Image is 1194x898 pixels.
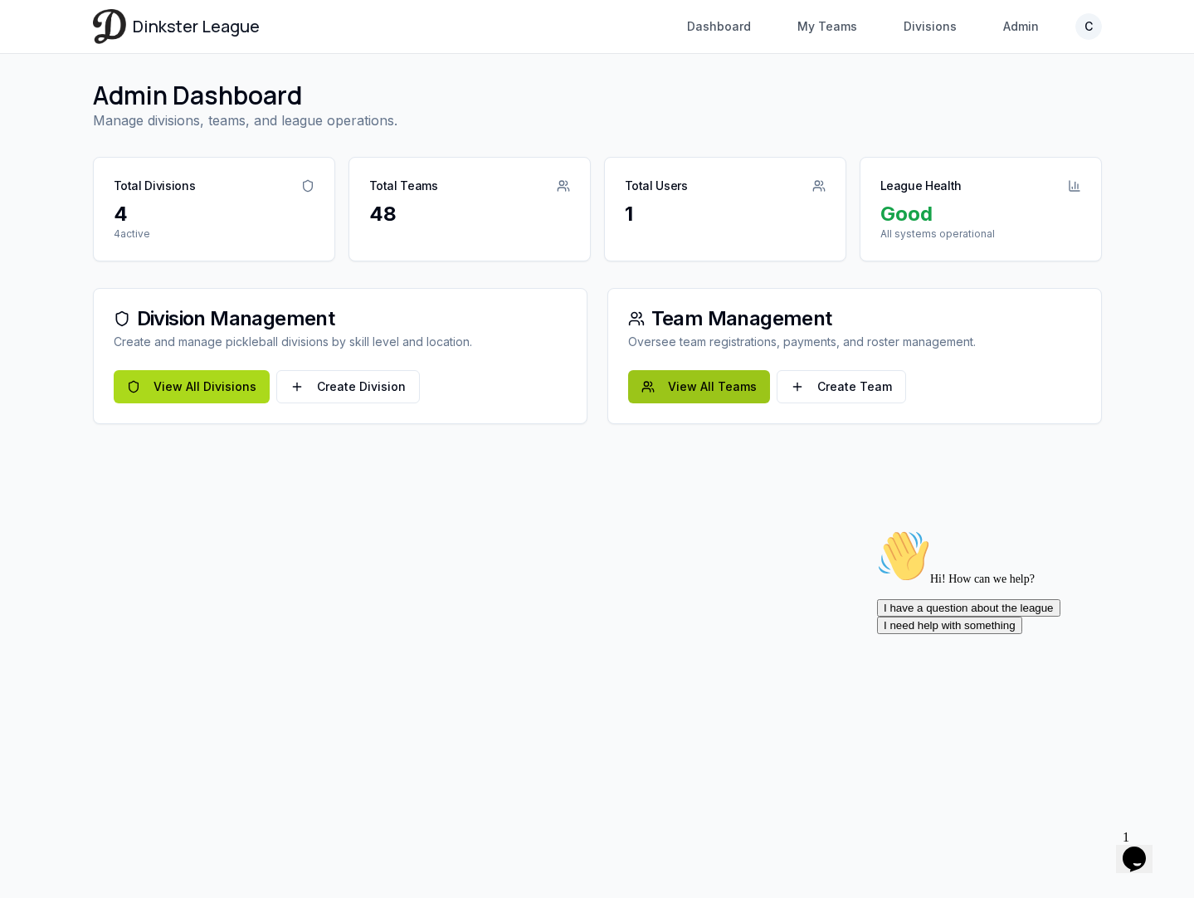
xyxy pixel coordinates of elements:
a: Create Team [777,370,906,403]
iframe: chat widget [1116,823,1169,873]
div: 1 [625,201,826,227]
div: 👋Hi! How can we help?I have a question about the leagueI need help with something [7,7,305,111]
div: 4 [114,201,314,227]
div: Create and manage pickleball divisions by skill level and location. [114,334,567,350]
div: Team Management [628,309,1081,329]
a: Dashboard [677,12,761,41]
button: I have a question about the league [7,76,190,94]
img: :wave: [7,7,60,60]
p: All systems operational [880,227,1081,241]
a: Divisions [894,12,967,41]
div: 48 [369,201,570,227]
div: Total Teams [369,178,438,194]
a: Dinkster League [93,9,260,43]
a: My Teams [787,12,867,41]
a: View All Divisions [114,370,270,403]
a: View All Teams [628,370,770,403]
div: Good [880,201,1081,227]
div: League Health [880,178,962,194]
div: Division Management [114,309,567,329]
span: Dinkster League [133,15,260,38]
div: Oversee team registrations, payments, and roster management. [628,334,1081,350]
p: 4 active [114,227,314,241]
div: Total Users [625,178,688,194]
a: Create Division [276,370,420,403]
iframe: chat widget [870,523,1169,815]
img: Dinkster [93,9,126,43]
p: Manage divisions, teams, and league operations. [93,110,1102,130]
div: Total Divisions [114,178,196,194]
h1: Admin Dashboard [93,81,1102,110]
button: C [1075,13,1102,40]
span: Hi! How can we help? [7,50,164,62]
a: Admin [993,12,1049,41]
button: I need help with something [7,94,152,111]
